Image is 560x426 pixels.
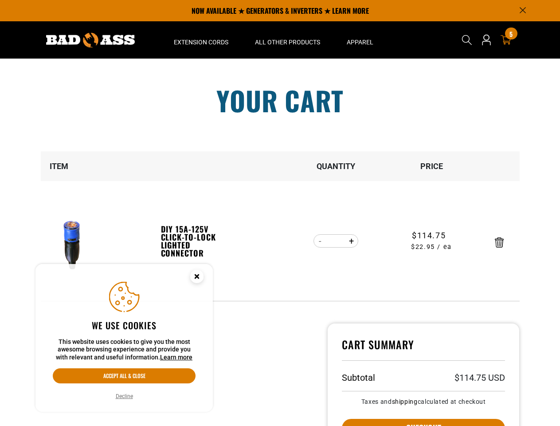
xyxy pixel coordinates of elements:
[392,398,418,405] a: shipping
[174,38,228,46] span: Extension Cords
[495,239,504,245] a: Remove DIY 15A-125V Click-to-Lock Lighted Connector
[460,33,474,47] summary: Search
[53,368,196,383] button: Accept all & close
[161,21,242,59] summary: Extension Cords
[161,225,222,257] a: DIY 15A-125V Click-to-Lock Lighted Connector
[509,31,513,37] span: 5
[160,354,192,361] a: Learn more
[288,151,384,181] th: Quantity
[53,338,196,362] p: This website uses cookies to give you the most awesome browsing experience and provide you with r...
[333,21,387,59] summary: Apparel
[113,392,136,401] button: Decline
[342,338,505,361] h4: Cart Summary
[327,233,345,248] input: Quantity for DIY 15A-125V Click-to-Lock Lighted Connector
[412,229,446,241] span: $114.75
[34,87,526,114] h1: Your cart
[46,33,135,47] img: Bad Ass Extension Cords
[255,38,320,46] span: All Other Products
[35,264,213,412] aside: Cookie Consent
[342,373,375,382] h3: Subtotal
[41,151,161,181] th: Item
[342,398,505,405] small: Taxes and calculated at checkout
[454,373,505,382] p: $114.75 USD
[384,242,479,252] span: $22.95 / ea
[53,319,196,331] h2: We use cookies
[384,151,479,181] th: Price
[347,38,373,46] span: Apparel
[242,21,333,59] summary: All Other Products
